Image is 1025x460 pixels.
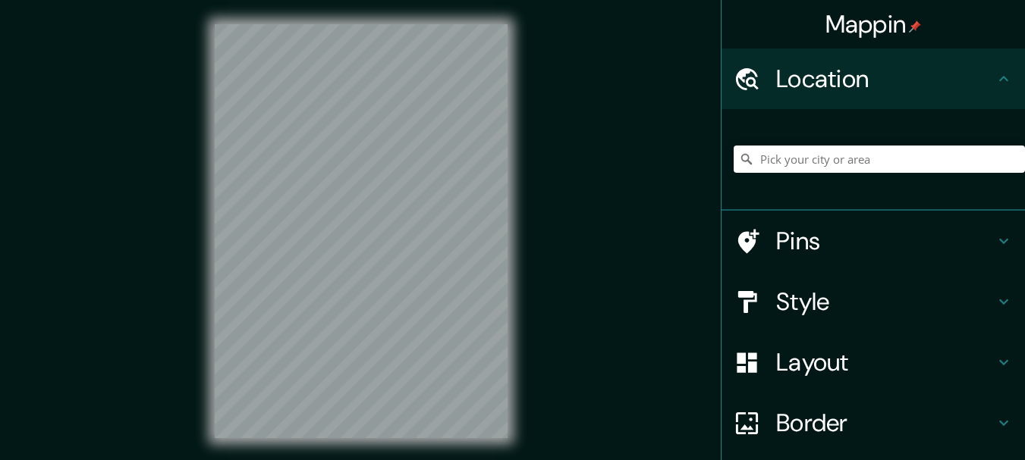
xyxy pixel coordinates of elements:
h4: Mappin [825,9,922,39]
input: Pick your city or area [734,146,1025,173]
h4: Style [776,286,995,317]
canvas: Map [215,24,508,438]
div: Border [722,393,1025,453]
h4: Pins [776,226,995,256]
div: Location [722,49,1025,109]
h4: Layout [776,347,995,377]
div: Layout [722,332,1025,393]
h4: Border [776,408,995,438]
img: pin-icon.png [909,20,921,33]
div: Style [722,271,1025,332]
div: Pins [722,211,1025,271]
h4: Location [776,64,995,94]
